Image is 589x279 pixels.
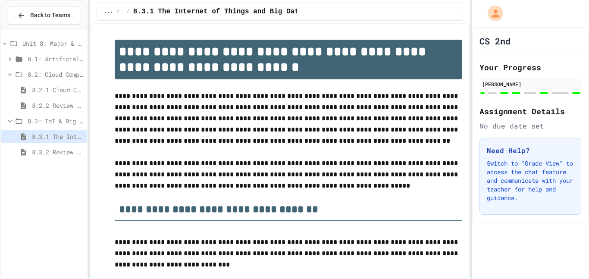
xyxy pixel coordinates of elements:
h2: Your Progress [479,61,581,73]
span: 8.2.1 Cloud Computing: Transforming the Digital World [32,85,84,94]
span: / [127,8,130,15]
h2: Assignment Details [479,105,581,117]
span: / [116,8,119,15]
span: 8.3.1 The Internet of Things and Big Data: Our Connected Digital World [133,6,423,17]
span: 8.3.1 The Internet of Things and Big Data: Our Connected Digital World [32,132,84,141]
button: Back to Teams [8,6,80,25]
span: 8.2.2 Review - Cloud Computing [32,101,84,110]
span: Back to Teams [30,11,70,20]
div: [PERSON_NAME] [482,80,579,88]
div: No due date set [479,121,581,131]
p: Switch to "Grade View" to access the chat feature and communicate with your teacher for help and ... [487,159,574,202]
h1: CS 2nd [479,35,511,47]
span: 8.3: IoT & Big Data [28,116,84,125]
span: 8.3.2 Review - The Internet of Things and Big Data [32,147,84,157]
span: ... [104,8,113,15]
h3: Need Help? [487,145,574,156]
span: Unit 8: Major & Emerging Technologies [22,39,84,48]
div: My Account [479,3,505,23]
span: 8.2: Cloud Computing [28,70,84,79]
span: 8.1: Artificial Intelligence Basics [28,54,84,63]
